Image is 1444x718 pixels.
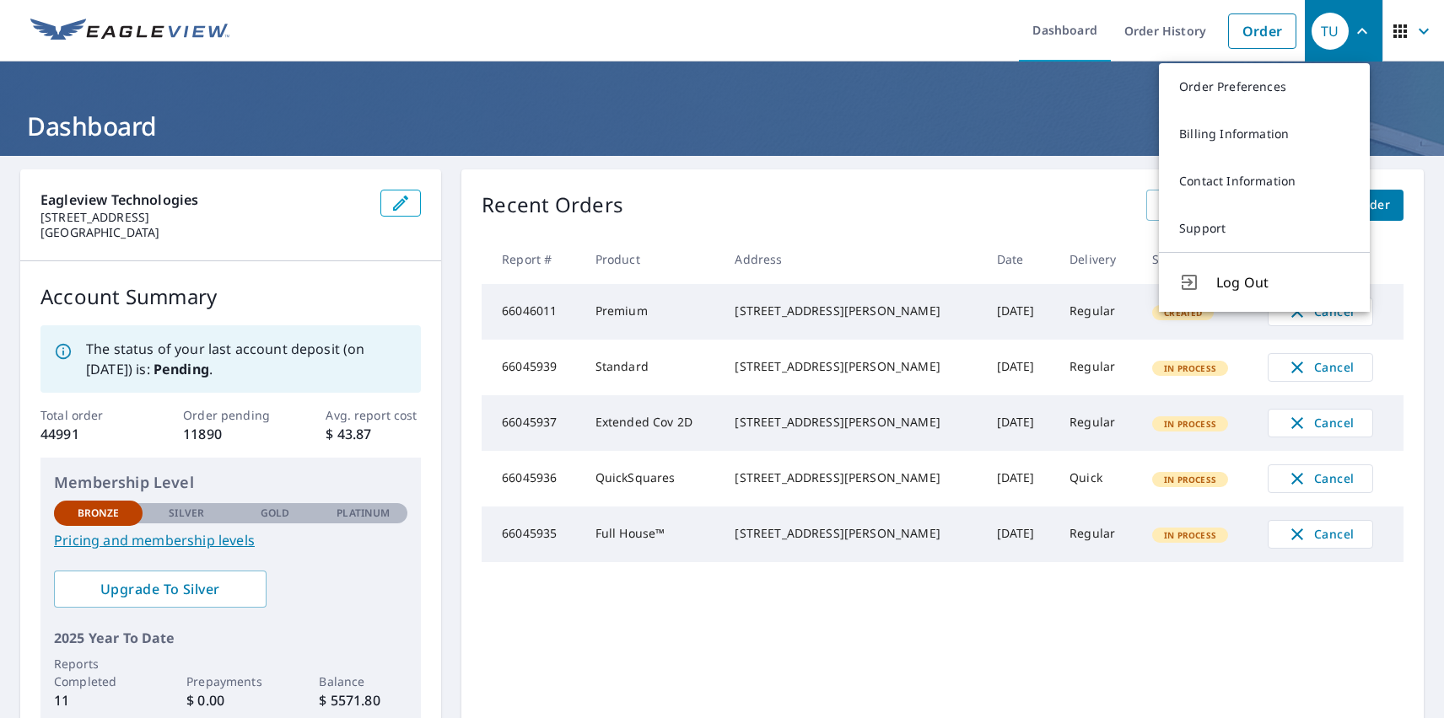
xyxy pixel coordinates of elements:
img: EV Logo [30,19,229,44]
p: Bronze [78,506,120,521]
td: [DATE] [983,395,1057,451]
p: Reports Completed [54,655,143,690]
span: Cancel [1285,357,1355,378]
td: Regular [1056,284,1139,340]
p: The status of your last account deposit (on [DATE]) is: . [86,339,407,379]
td: 66046011 [482,284,581,340]
div: [STREET_ADDRESS][PERSON_NAME] [735,414,969,431]
td: Standard [582,340,722,395]
p: Total order [40,406,136,424]
a: Pricing and membership levels [54,530,407,550]
p: Account Summary [40,281,421,312]
p: [GEOGRAPHIC_DATA] [40,225,367,240]
td: [DATE] [983,284,1057,340]
span: Upgrade To Silver [67,580,253,598]
span: In Process [1154,529,1226,541]
td: [DATE] [983,451,1057,506]
button: Cancel [1268,353,1373,382]
td: Premium [582,284,722,340]
div: [STREET_ADDRESS][PERSON_NAME] [735,469,969,486]
td: 66045939 [482,340,581,395]
p: Gold [261,506,289,521]
td: Regular [1056,506,1139,562]
th: Delivery [1056,234,1139,284]
p: 11890 [183,424,278,444]
p: [STREET_ADDRESS] [40,210,367,225]
span: Cancel [1285,413,1355,433]
span: In Process [1154,474,1226,485]
a: Order [1228,13,1296,49]
td: Regular [1056,395,1139,451]
th: Product [582,234,722,284]
a: Upgrade To Silver [54,571,267,608]
td: 66045937 [482,395,581,451]
p: Membership Level [54,471,407,494]
a: View All Orders [1146,190,1266,221]
button: Cancel [1268,520,1373,549]
button: Cancel [1268,409,1373,437]
td: QuickSquares [582,451,722,506]
span: In Process [1154,418,1226,430]
p: Prepayments [186,672,275,690]
button: Log Out [1159,252,1370,312]
p: $ 5571.80 [319,690,407,710]
h1: Dashboard [20,109,1424,143]
p: Avg. report cost [326,406,421,424]
p: 44991 [40,424,136,444]
p: Balance [319,672,407,690]
p: Platinum [337,506,390,521]
td: Regular [1056,340,1139,395]
a: Billing Information [1159,110,1370,158]
p: Order pending [183,406,278,424]
a: Order Preferences [1159,63,1370,110]
span: In Process [1154,362,1226,374]
td: Extended Cov 2D [582,395,722,451]
th: Date [983,234,1057,284]
td: Quick [1056,451,1139,506]
td: [DATE] [983,340,1057,395]
p: Silver [169,506,204,521]
td: 66045935 [482,506,581,562]
p: Eagleview Technologies [40,190,367,210]
a: Support [1159,205,1370,252]
p: Recent Orders [482,190,623,221]
a: Contact Information [1159,158,1370,205]
span: Cancel [1285,469,1355,489]
p: $ 0.00 [186,690,275,710]
p: $ 43.87 [326,424,421,444]
div: [STREET_ADDRESS][PERSON_NAME] [735,303,969,319]
td: [DATE] [983,506,1057,562]
b: Pending [154,360,209,378]
th: Report # [482,234,581,284]
span: Cancel [1285,524,1355,544]
td: Full House™ [582,506,722,562]
div: [STREET_ADDRESS][PERSON_NAME] [735,525,969,542]
span: Created [1154,307,1212,319]
div: [STREET_ADDRESS][PERSON_NAME] [735,358,969,375]
span: Log Out [1216,272,1350,292]
div: TU [1312,13,1349,50]
p: 2025 Year To Date [54,628,407,648]
td: 66045936 [482,451,581,506]
button: Cancel [1268,464,1373,493]
p: 11 [54,690,143,710]
th: Address [721,234,983,284]
th: Status [1139,234,1254,284]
